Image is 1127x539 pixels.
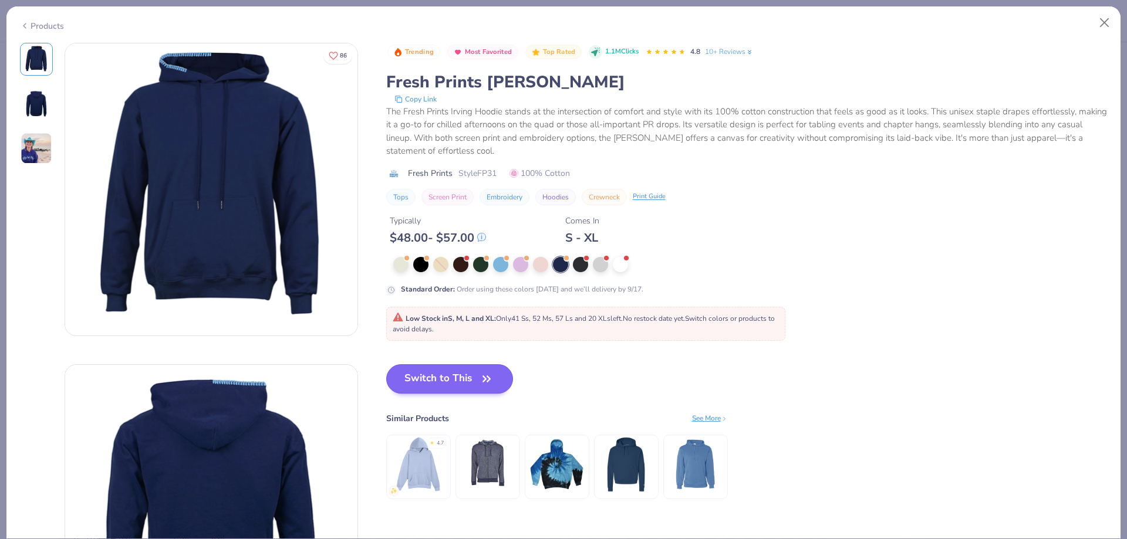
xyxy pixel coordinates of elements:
[465,49,512,55] span: Most Favorited
[391,93,440,105] button: copy to clipboard
[535,189,576,205] button: Hoodies
[390,230,486,245] div: $ 48.00 - $ 57.00
[406,314,496,323] strong: Low Stock in S, M, L and XL :
[22,90,50,118] img: Back
[529,436,585,492] img: Colortone Tie Dye Hoodie
[386,364,514,394] button: Switch to This
[705,46,754,57] a: 10+ Reviews
[565,215,599,227] div: Comes In
[692,413,728,423] div: See More
[565,230,599,245] div: S - XL
[386,189,416,205] button: Tops
[65,43,357,335] img: Front
[386,105,1108,158] div: The Fresh Prints Irving Hoodie stands at the intersection of comfort and style with its 100% cott...
[623,314,685,323] span: No restock date yet.
[460,436,515,492] img: Next Level Adult Denim Fleece Full-Zip Hooded Sweatshirt
[453,48,463,57] img: Most Favorited sort
[401,284,643,294] div: Order using these colors [DATE] and we’ll delivery by 9/17.
[401,284,455,294] strong: Standard Order :
[598,436,654,492] img: Champion Ladies' PowerBlend Relaxed Hooded Sweatshirt
[480,189,529,205] button: Embroidery
[582,189,627,205] button: Crewneck
[22,45,50,73] img: Front
[20,20,64,32] div: Products
[386,412,449,425] div: Similar Products
[690,47,700,56] span: 4.8
[437,439,444,448] div: 4.7
[509,167,570,179] span: 100% Cotton
[531,48,541,57] img: Top Rated sort
[390,436,446,492] img: Lane Seven Unisex Urban Pullover Hooded Sweatshirt
[458,167,497,179] span: Style FP31
[386,71,1108,93] div: Fresh Prints [PERSON_NAME]
[447,45,518,60] button: Badge Button
[646,43,686,62] div: 4.8 Stars
[386,169,402,178] img: brand logo
[393,48,403,57] img: Trending sort
[667,436,723,492] img: Badger Performance Fleece Hooded Sweatshirt
[1094,12,1116,34] button: Close
[387,45,440,60] button: Badge Button
[525,45,582,60] button: Badge Button
[633,192,666,202] div: Print Guide
[408,167,453,179] span: Fresh Prints
[393,314,775,334] span: Only 41 Ss, 52 Ms, 57 Ls and 20 XLs left. Switch colors or products to avoid delays.
[605,47,639,57] span: 1.1M Clicks
[430,439,434,444] div: ★
[405,49,434,55] span: Trending
[323,47,352,64] button: Like
[421,189,474,205] button: Screen Print
[21,133,52,164] img: User generated content
[340,53,347,59] span: 86
[390,487,397,494] img: newest.gif
[543,49,576,55] span: Top Rated
[390,215,486,227] div: Typically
